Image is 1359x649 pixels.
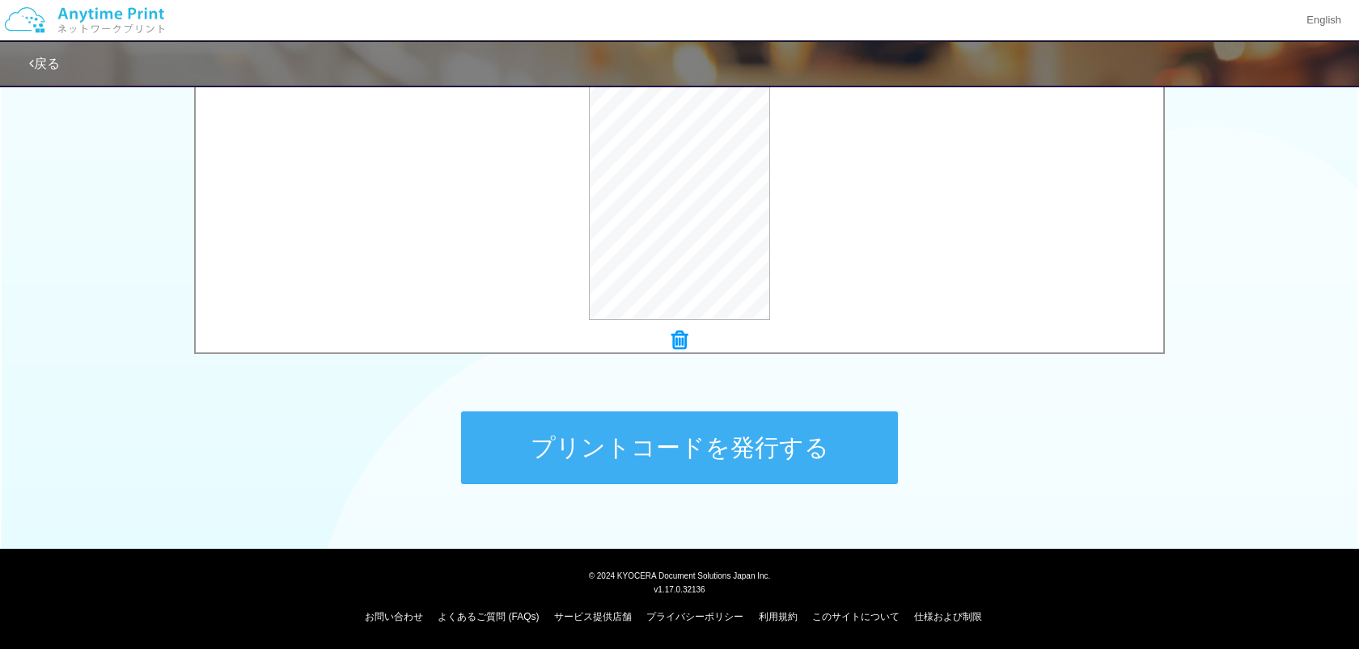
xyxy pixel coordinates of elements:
[759,611,798,622] a: 利用規約
[654,584,705,594] span: v1.17.0.32136
[646,611,743,622] a: プライバシーポリシー
[554,611,632,622] a: サービス提供店舗
[438,611,539,622] a: よくあるご質問 (FAQs)
[29,57,60,70] a: 戻る
[812,611,900,622] a: このサイトについて
[461,411,898,484] button: プリントコードを発行する
[914,611,982,622] a: 仕様および制限
[365,611,423,622] a: お問い合わせ
[589,570,771,580] span: © 2024 KYOCERA Document Solutions Japan Inc.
